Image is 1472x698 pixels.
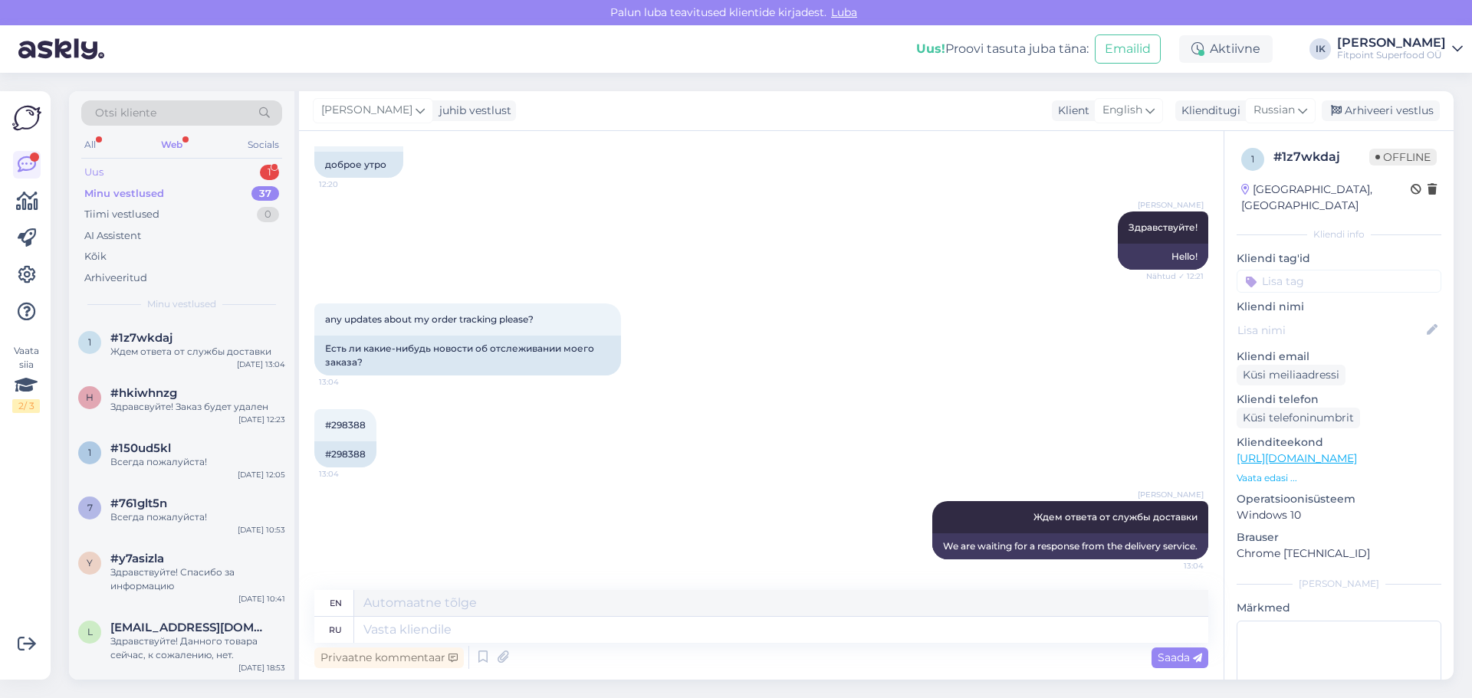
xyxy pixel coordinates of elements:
div: Tiimi vestlused [84,207,159,222]
div: Web [158,135,186,155]
span: Offline [1369,149,1437,165]
div: We are waiting for a response from the delivery service. [932,533,1208,559]
div: Всегда пожалуйста! [110,510,285,524]
span: 13:04 [1146,560,1204,572]
span: Ждем ответа от службы доставки [1033,511,1198,523]
span: y [87,557,93,569]
a: [URL][DOMAIN_NAME] [1237,451,1357,465]
span: Russian [1253,102,1295,119]
div: [PERSON_NAME] [1237,577,1441,591]
span: h [86,392,94,403]
div: Kõik [84,249,107,264]
div: [DATE] 13:04 [237,359,285,370]
div: AI Assistent [84,228,141,244]
input: Lisa tag [1237,270,1441,293]
span: 13:04 [319,376,376,388]
div: 0 [257,207,279,222]
div: Здравсвуйте! Заказ будет удален [110,400,285,414]
div: Uus [84,165,103,180]
span: [PERSON_NAME] [321,102,412,119]
p: Klienditeekond [1237,434,1441,451]
div: Minu vestlused [84,186,164,202]
div: [DATE] 12:23 [238,414,285,425]
div: [PERSON_NAME] [1337,37,1446,49]
span: 12:20 [319,179,376,190]
div: All [81,135,99,155]
span: #y7asizla [110,552,164,565]
p: Kliendi email [1237,349,1441,365]
div: en [330,590,342,616]
div: Всегда пожалуйста! [110,455,285,469]
span: 13:04 [319,468,376,480]
span: Saada [1158,650,1202,664]
div: Privaatne kommentaar [314,647,464,668]
div: Küsi telefoninumbrit [1237,408,1360,428]
span: Nähtud ✓ 12:21 [1146,270,1204,282]
p: Operatsioonisüsteem [1237,491,1441,507]
span: #298388 [325,419,366,431]
input: Lisa nimi [1237,322,1424,339]
p: Kliendi nimi [1237,299,1441,315]
div: доброе утро [314,152,403,178]
span: Здравствуйте! [1129,221,1198,233]
div: Küsi meiliaadressi [1237,365,1345,385]
span: Luba [826,5,862,19]
span: Otsi kliente [95,105,156,121]
span: #150ud5kl [110,441,171,455]
div: Arhiveeritud [84,270,147,286]
div: Здравствуйте! Данного товара сейчас, к сожалению, нет. [110,634,285,662]
p: Kliendi tag'id [1237,251,1441,267]
p: Windows 10 [1237,507,1441,523]
div: 37 [251,186,279,202]
div: Klient [1052,103,1089,119]
span: any updates about my order tracking please? [325,313,534,325]
div: ru [329,617,342,643]
p: Chrome [TECHNICAL_ID] [1237,546,1441,562]
div: [DATE] 10:41 [238,593,285,605]
span: Minu vestlused [147,297,216,311]
div: 1 [260,165,279,180]
p: Märkmed [1237,600,1441,616]
div: [DATE] 10:53 [238,524,285,536]
div: Kliendi info [1237,228,1441,241]
div: Arhiveeri vestlus [1322,100,1440,121]
span: #1z7wkdaj [110,331,172,345]
div: Ждем ответа от службы доставки [110,345,285,359]
b: Uus! [916,41,945,56]
div: [GEOGRAPHIC_DATA], [GEOGRAPHIC_DATA] [1241,182,1411,214]
span: 1 [1251,153,1254,165]
span: English [1102,102,1142,119]
div: IK [1309,38,1331,60]
div: juhib vestlust [433,103,511,119]
div: Vaata siia [12,344,40,413]
span: 7 [87,502,93,513]
span: [PERSON_NAME] [1138,489,1204,500]
button: Emailid [1095,34,1161,64]
a: [PERSON_NAME]Fitpoint Superfood OÜ [1337,37,1463,61]
div: [DATE] 18:53 [238,662,285,673]
div: Fitpoint Superfood OÜ [1337,49,1446,61]
p: Kliendi telefon [1237,392,1441,408]
div: # 1z7wkdaj [1273,148,1369,166]
span: 1 [88,336,91,348]
span: ljudmilanoor7@gmail.com [110,621,270,634]
img: Askly Logo [12,103,41,133]
div: Klienditugi [1175,103,1240,119]
p: Vaata edasi ... [1237,471,1441,485]
span: #hkiwhnzg [110,386,177,400]
div: Есть ли какие-нибудь новости об отслеживании моего заказа? [314,336,621,375]
p: Brauser [1237,529,1441,546]
div: Здравствуйте! Спасибо за информацию [110,565,285,593]
span: #761glt5n [110,496,167,510]
span: [PERSON_NAME] [1138,199,1204,211]
div: Hello! [1118,244,1208,270]
div: 2 / 3 [12,399,40,413]
div: Socials [245,135,282,155]
span: 1 [88,447,91,458]
span: l [87,626,93,637]
div: Proovi tasuta juba täna: [916,40,1089,58]
div: Aktiivne [1179,35,1273,63]
div: [DATE] 12:05 [238,469,285,480]
div: #298388 [314,441,376,467]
